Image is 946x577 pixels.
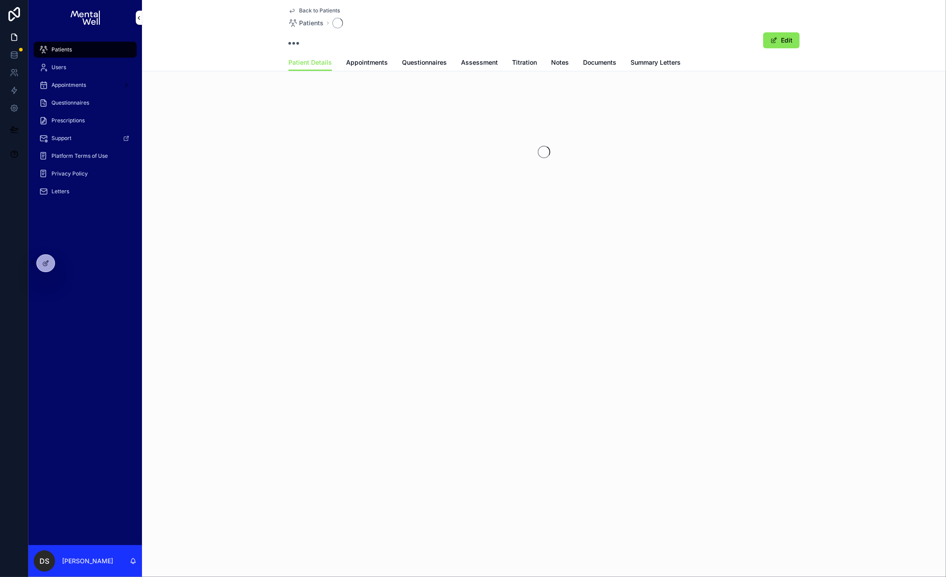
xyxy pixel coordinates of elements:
span: Patients [51,46,72,53]
span: Appointments [51,82,86,89]
a: Appointments [34,77,137,93]
span: Platform Terms of Use [51,152,108,160]
a: Patients [34,42,137,58]
span: Questionnaires [51,99,89,106]
span: Summary Letters [631,58,681,67]
a: Patients [288,19,323,27]
span: Questionnaires [402,58,447,67]
a: Letters [34,183,137,199]
a: Prescriptions [34,113,137,129]
a: Notes [551,55,569,72]
a: Summary Letters [631,55,681,72]
span: Appointments [346,58,388,67]
a: Documents [583,55,616,72]
img: App logo [71,11,99,25]
a: Support [34,130,137,146]
a: Privacy Policy [34,166,137,182]
div: scrollable content [28,35,142,211]
a: Titration [512,55,537,72]
a: Questionnaires [34,95,137,111]
a: Back to Patients [288,7,340,14]
a: Questionnaires [402,55,447,72]
span: DS [39,556,49,566]
a: Assessment [461,55,498,72]
a: Patient Details [288,55,332,71]
a: Platform Terms of Use [34,148,137,164]
span: Privacy Policy [51,170,88,177]
span: Notes [551,58,569,67]
span: Prescriptions [51,117,85,124]
span: Documents [583,58,616,67]
span: Support [51,135,71,142]
span: Patients [299,19,323,27]
p: [PERSON_NAME] [62,557,113,565]
span: Assessment [461,58,498,67]
span: Letters [51,188,69,195]
a: Users [34,59,137,75]
span: Users [51,64,66,71]
button: Edit [763,32,800,48]
span: Titration [512,58,537,67]
a: Appointments [346,55,388,72]
span: Back to Patients [299,7,340,14]
span: Patient Details [288,58,332,67]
